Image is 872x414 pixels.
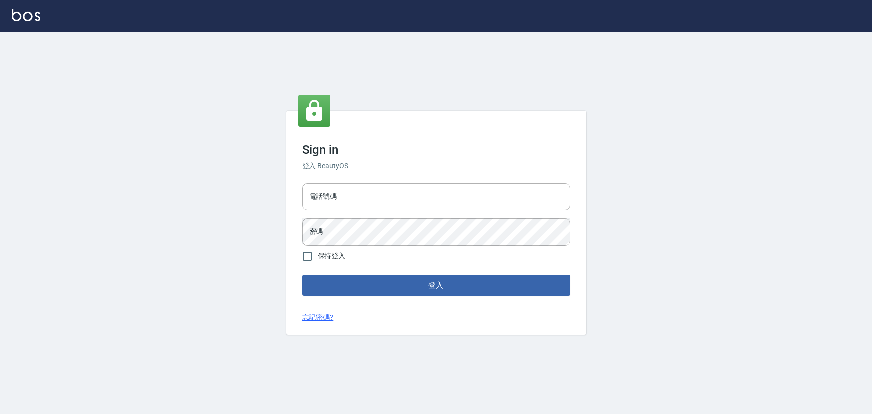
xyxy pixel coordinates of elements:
img: Logo [12,9,40,21]
h6: 登入 BeautyOS [302,161,570,171]
h3: Sign in [302,143,570,157]
a: 忘記密碼? [302,312,334,323]
span: 保持登入 [318,251,346,261]
button: 登入 [302,275,570,296]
